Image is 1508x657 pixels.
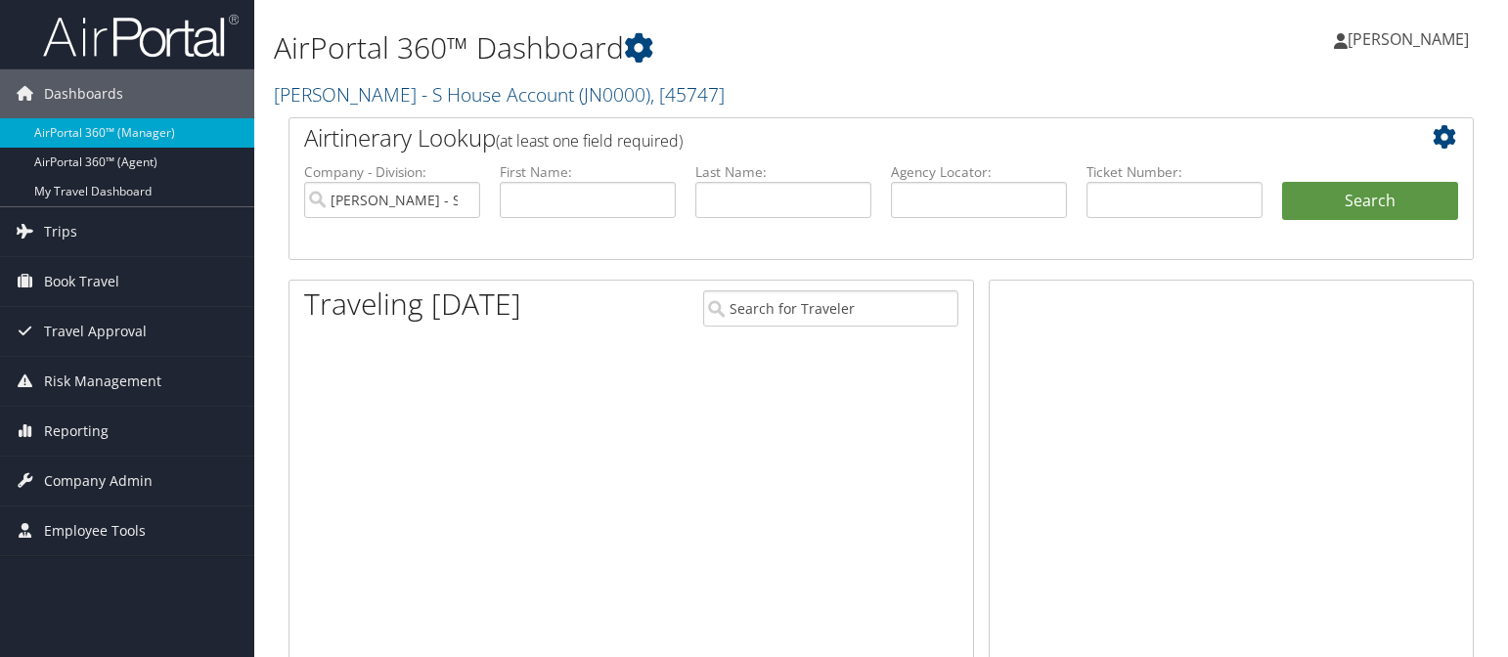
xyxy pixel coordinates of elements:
[43,13,239,59] img: airportal-logo.png
[44,207,77,256] span: Trips
[304,162,480,182] label: Company - Division:
[496,130,683,152] span: (at least one field required)
[44,257,119,306] span: Book Travel
[304,284,521,325] h1: Traveling [DATE]
[44,69,123,118] span: Dashboards
[1087,162,1263,182] label: Ticket Number:
[1334,10,1488,68] a: [PERSON_NAME]
[1282,182,1458,221] button: Search
[695,162,871,182] label: Last Name:
[44,357,161,406] span: Risk Management
[703,290,958,327] input: Search for Traveler
[44,407,109,456] span: Reporting
[579,81,650,108] span: ( JN0000 )
[274,27,1084,68] h1: AirPortal 360™ Dashboard
[44,506,146,555] span: Employee Tools
[274,81,725,108] a: [PERSON_NAME] - S House Account
[500,162,676,182] label: First Name:
[891,162,1067,182] label: Agency Locator:
[650,81,725,108] span: , [ 45747 ]
[1348,28,1469,50] span: [PERSON_NAME]
[44,457,153,505] span: Company Admin
[304,121,1359,154] h2: Airtinerary Lookup
[44,307,147,356] span: Travel Approval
